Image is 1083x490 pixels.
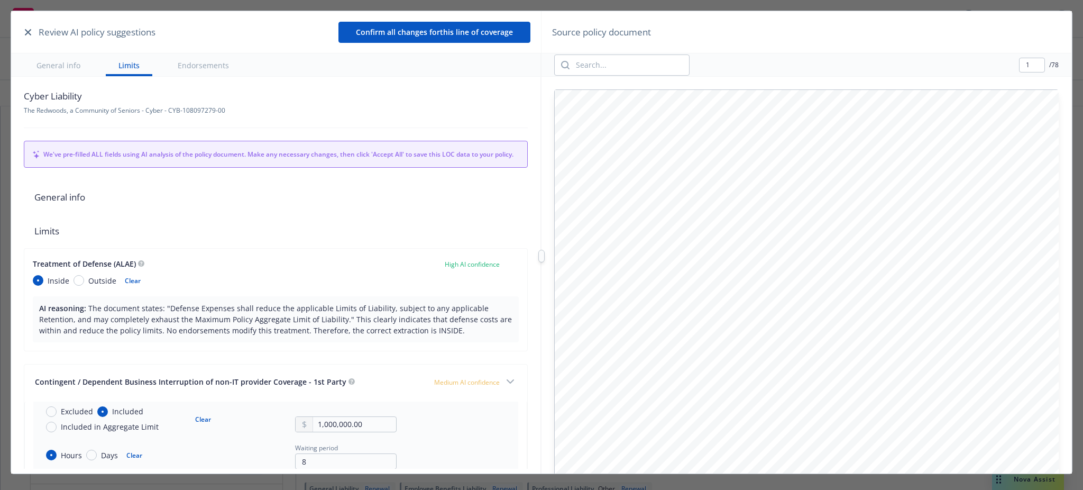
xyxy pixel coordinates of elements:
span: t o [669,455,678,464]
button: General info [24,53,93,76]
span: Contingent / Dependent Business Interruption of non-IT provider Coverage - 1st Party [35,377,346,387]
span: Outside [88,275,116,286]
button: Endorsements [165,53,242,76]
input: Outside [74,275,84,286]
span: Hours [61,450,82,461]
input: Hours [46,450,57,460]
span: ™ [787,240,801,254]
input: Inside [33,275,43,286]
button: Clear [189,412,217,427]
span: Inside [48,275,69,286]
input: Days [86,450,97,460]
button: Contingent / Dependent Business Interruption of non-IT provider Coverage - 1st PartyMedium AI con... [24,365,527,402]
span: Waiting period [295,443,338,452]
span: High AI confidence [445,260,500,269]
span: The document states: "Defense Expenses shall reduce the applicable Limits of Liability, subject t... [39,303,512,335]
span: 1 0/01/2025 [680,455,726,464]
svg: Search [561,61,570,69]
span: Included [112,406,143,417]
span: Medium AI confidence [434,378,500,387]
span: P olicy [584,335,621,349]
span: E ffective [584,455,618,464]
span: Source policy document [552,25,651,39]
button: Clear [118,273,147,288]
span: General info [24,180,528,214]
span: The Redwoods, a Community of Seniors - Cyber - CYB-108097279-00 [24,106,225,115]
span: Review AI policy suggestions [39,25,155,39]
span: Treatment of Defense (ALAE) [33,259,136,269]
span: Excluded [61,406,93,417]
input: Included [97,406,108,417]
input: Search... [570,55,689,75]
span: 1 0/01/2024 [621,455,667,464]
button: Confirm all changes forthis line of coverage [338,22,530,43]
span: Included in Aggregate Limit [61,421,159,432]
button: Clear [120,448,149,462]
span: Limits [24,214,528,248]
button: Limits [106,53,152,76]
input: Excluded [46,406,57,417]
input: 0.00 [313,417,396,432]
span: We've pre-filled ALL fields using AI analysis of the policy document. Make any necessary changes,... [43,150,519,159]
span: Cyber Liability [24,89,225,103]
span: / 78 [1049,60,1059,69]
input: Included in Aggregate Limit [46,422,57,432]
span: Days [101,450,118,461]
span: S mart Cyber Insurance [584,243,783,262]
span: f or The Redwoods, A Community of Seniors [584,380,856,394]
span: AI reasoning: [39,303,86,313]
